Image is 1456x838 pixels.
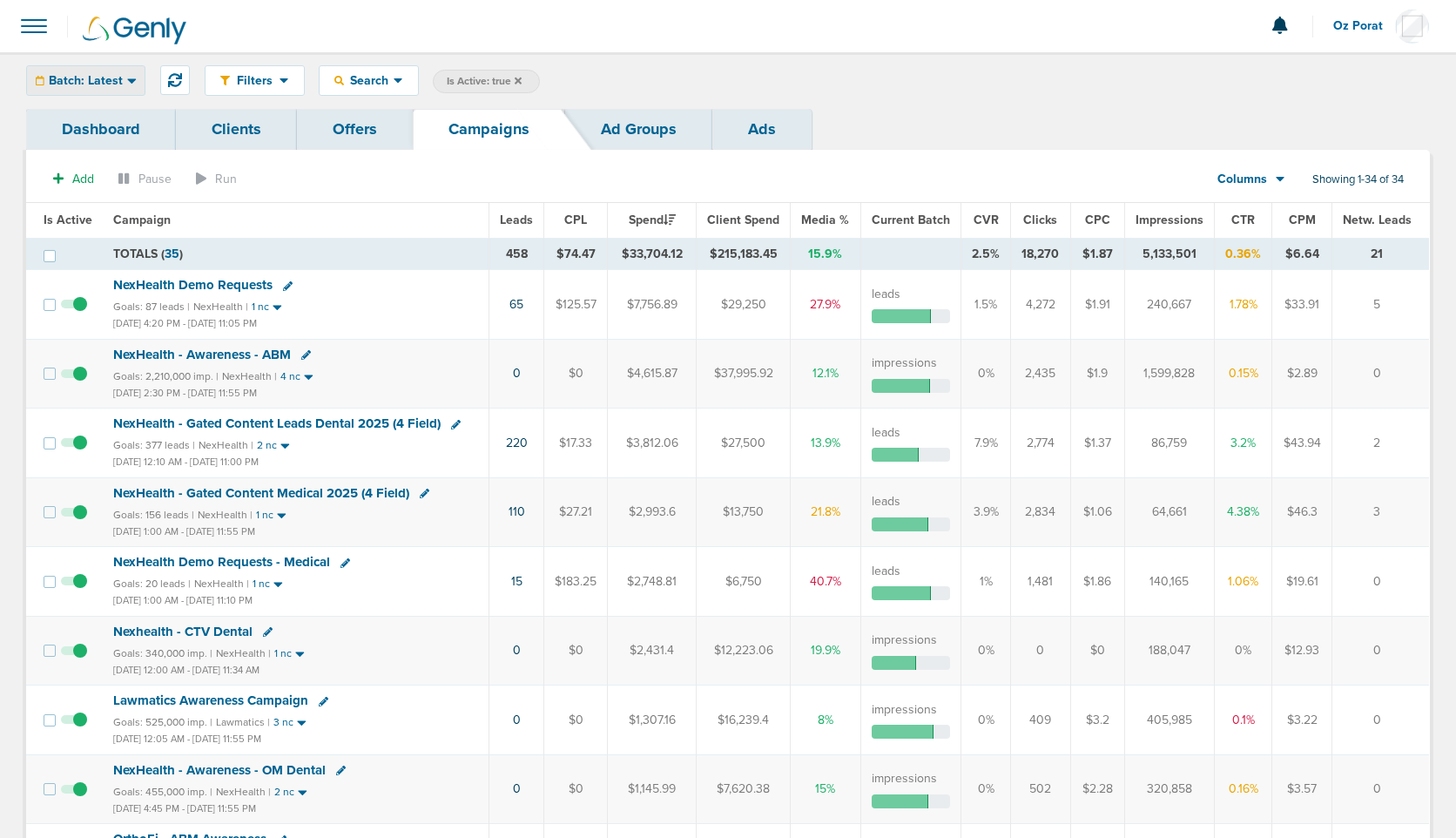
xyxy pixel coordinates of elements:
[1215,477,1272,546] td: 4.38%
[113,370,219,383] small: Goals: 2,210,000 imp. |
[961,547,1011,616] td: 1%
[1272,686,1331,754] td: $3.22
[1272,339,1331,408] td: $2.89
[1215,339,1272,408] td: 0.15%
[113,595,253,606] small: [DATE] 1:00 AM - [DATE] 11:10 PM
[274,647,292,660] small: 1 nc
[113,554,330,570] span: NexHealth Demo Requests - Medical
[974,213,999,227] span: CVR
[564,213,587,227] span: CPL
[1011,477,1070,546] td: 2,834
[113,388,257,399] small: [DATE] 2:30 PM - [DATE] 11:55 PM
[961,616,1011,685] td: 0%
[1124,754,1214,823] td: 320,858
[961,270,1011,339] td: 1.5%
[872,424,900,442] label: leads
[1124,547,1214,616] td: 140,165
[1215,270,1272,339] td: 1.78%
[113,803,256,814] small: [DATE] 4:45 PM - [DATE] 11:55 PM
[1011,238,1070,270] td: 18,270
[256,509,273,522] small: 1 nc
[544,477,608,546] td: $27.21
[1124,270,1214,339] td: 240,667
[696,238,790,270] td: $215,183.45
[113,786,212,799] small: Goals: 455,000 imp. |
[1124,409,1214,477] td: 86,759
[1070,477,1124,546] td: $1.06
[26,109,176,150] a: Dashboard
[113,624,253,639] span: Nexhealth - CTV Dental
[1331,547,1429,616] td: 0
[544,616,608,685] td: $0
[1331,238,1429,270] td: 21
[608,477,696,546] td: $2,993.6
[707,213,779,227] span: Client Spend
[1011,616,1070,685] td: 0
[1272,238,1331,270] td: $6.64
[1070,339,1124,408] td: $1.9
[608,686,696,754] td: $1,307.16
[44,213,92,227] span: Is Active
[509,504,525,519] a: 110
[113,301,190,314] small: Goals: 87 leads |
[1070,754,1124,823] td: $2.28
[257,439,277,452] small: 2 nc
[216,716,270,728] small: Lawmatics |
[1331,409,1429,477] td: 2
[1136,213,1203,227] span: Impressions
[565,109,712,150] a: Ad Groups
[1289,213,1316,227] span: CPM
[506,436,528,450] a: 220
[1215,409,1272,477] td: 3.2%
[1070,238,1124,270] td: $1.87
[113,213,171,227] span: Campaign
[1124,686,1214,754] td: 405,985
[413,109,565,150] a: Campaigns
[1011,754,1070,823] td: 502
[274,786,294,799] small: 2 nc
[791,547,860,616] td: 40.7%
[608,409,696,477] td: $3,812.06
[1124,616,1214,685] td: 188,047
[1011,270,1070,339] td: 4,272
[696,686,790,754] td: $16,239.4
[608,339,696,408] td: $4,615.87
[1272,616,1331,685] td: $12.93
[1331,270,1429,339] td: 5
[1011,409,1070,477] td: 2,774
[1215,547,1272,616] td: 1.06%
[1272,409,1331,477] td: $43.94
[113,509,194,522] small: Goals: 156 leads |
[273,716,293,729] small: 3 nc
[500,213,533,227] span: Leads
[252,301,269,314] small: 1 nc
[1343,213,1412,227] span: Netw. Leads
[961,477,1011,546] td: 3.9%
[1331,616,1429,685] td: 0
[961,339,1011,408] td: 0%
[1333,20,1395,32] span: Oz Porat
[1215,754,1272,823] td: 0.16%
[872,701,937,719] label: impressions
[696,409,790,477] td: $27,500
[1331,686,1429,754] td: 0
[544,547,608,616] td: $183.25
[1331,477,1429,546] td: 3
[509,297,523,312] a: 65
[113,416,441,431] span: NexHealth - Gated Content Leads Dental 2025 (4 Field)
[872,213,950,227] span: Current Batch
[1011,547,1070,616] td: 1,481
[791,409,860,477] td: 13.9%
[1215,686,1272,754] td: 0.1%
[1023,213,1057,227] span: Clicks
[872,563,900,580] label: leads
[113,578,191,591] small: Goals: 20 leads |
[198,509,253,521] small: NexHealth |
[113,277,273,293] span: NexHealth Demo Requests
[113,647,212,660] small: Goals: 340,000 imp. |
[113,762,326,778] span: NexHealth - Awareness - OM Dental
[1215,616,1272,685] td: 0%
[696,616,790,685] td: $12,223.06
[544,270,608,339] td: $125.57
[712,109,812,150] a: Ads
